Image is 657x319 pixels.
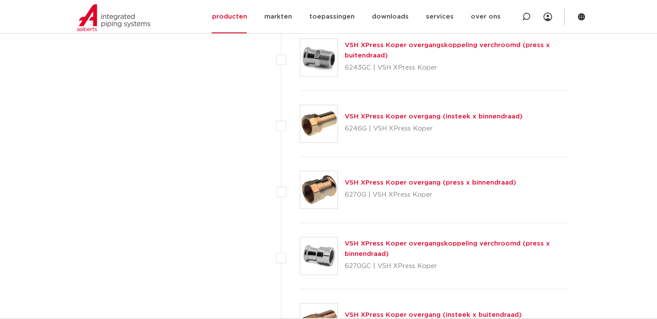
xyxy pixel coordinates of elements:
[300,105,337,142] img: Thumbnail for VSH XPress Koper overgang (insteek x binnendraad)
[300,237,337,274] img: Thumbnail for VSH XPress Koper overgangskoppeling verchroomd (press x binnendraad)
[345,113,523,120] a: VSH XPress Koper overgang (insteek x binnendraad)
[300,171,337,208] img: Thumbnail for VSH XPress Koper overgang (press x binnendraad)
[345,312,522,318] a: VSH XPress Koper overgang (insteek x buitendraad)
[345,61,568,75] p: 6243GC | VSH XPress Koper
[300,39,337,76] img: Thumbnail for VSH XPress Koper overgangskoppeling verchroomd (press x buitendraad)
[345,179,516,186] a: VSH XPress Koper overgang (press x binnendraad)
[345,259,568,273] p: 6270GC | VSH XPress Koper
[345,188,516,202] p: 6270G | VSH XPress Koper
[345,42,550,59] a: VSH XPress Koper overgangskoppeling verchroomd (press x buitendraad)
[345,240,550,257] a: VSH XPress Koper overgangskoppeling verchroomd (press x binnendraad)
[345,122,523,136] p: 6246G | VSH XPress Koper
